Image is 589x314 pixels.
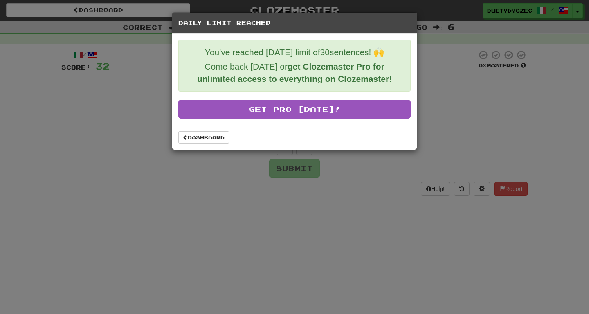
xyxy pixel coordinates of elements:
[185,61,404,85] p: Come back [DATE] or
[178,131,229,144] a: Dashboard
[185,46,404,58] p: You've reached [DATE] limit of 30 sentences! 🙌
[178,100,411,119] a: Get Pro [DATE]!
[178,19,411,27] h5: Daily Limit Reached
[197,62,392,83] strong: get Clozemaster Pro for unlimited access to everything on Clozemaster!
